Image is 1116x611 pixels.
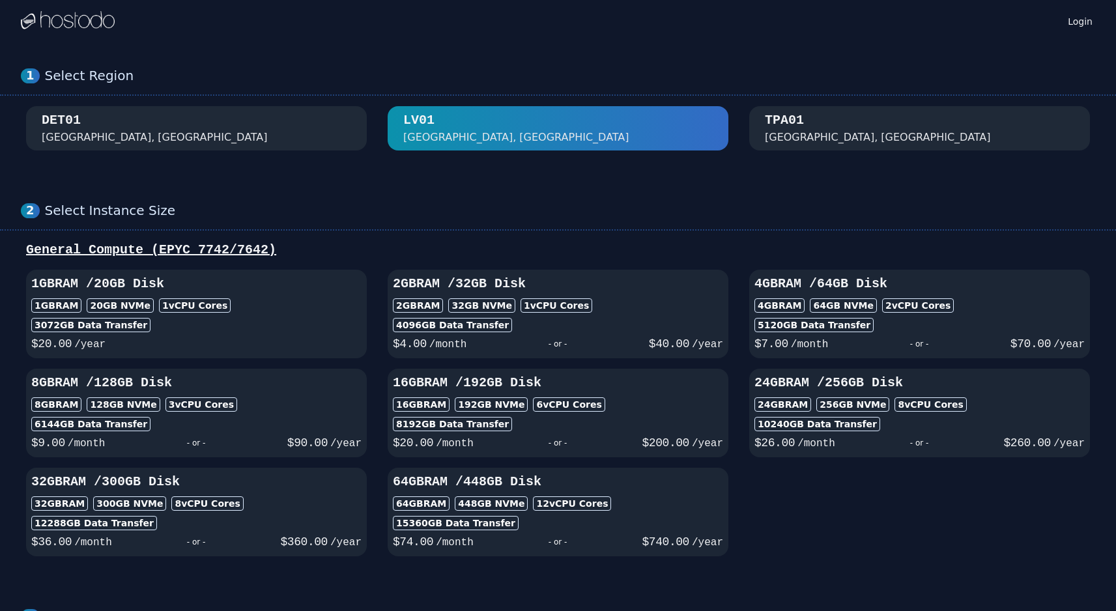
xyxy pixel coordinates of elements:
[754,436,795,449] span: $ 26.00
[448,298,515,313] div: 32 GB NVMe
[45,203,1095,219] div: Select Instance Size
[754,318,874,332] div: 5120 GB Data Transfer
[791,339,829,350] span: /month
[649,337,689,350] span: $ 40.00
[393,374,723,392] h3: 16GB RAM / 192 GB Disk
[74,537,112,548] span: /month
[436,438,474,449] span: /month
[31,535,72,548] span: $ 36.00
[393,337,427,350] span: $ 4.00
[388,106,728,150] button: LV01 [GEOGRAPHIC_DATA], [GEOGRAPHIC_DATA]
[749,270,1090,358] button: 4GBRAM /64GB Disk4GBRAM64GB NVMe2vCPU Cores5120GB Data Transfer$7.00/month- or -$70.00/year
[31,496,88,511] div: 32GB RAM
[42,130,268,145] div: [GEOGRAPHIC_DATA], [GEOGRAPHIC_DATA]
[754,417,880,431] div: 10240 GB Data Transfer
[31,337,72,350] span: $ 20.00
[754,397,811,412] div: 24GB RAM
[393,473,723,491] h3: 64GB RAM / 448 GB Disk
[466,335,648,353] div: - or -
[31,397,81,412] div: 8GB RAM
[692,537,723,548] span: /year
[455,397,528,412] div: 192 GB NVMe
[388,468,728,556] button: 64GBRAM /448GB Disk64GBRAM448GB NVMe12vCPU Cores15360GB Data Transfer$74.00/month- or -$740.00/year
[31,417,150,431] div: 6144 GB Data Transfer
[388,270,728,358] button: 2GBRAM /32GB Disk2GBRAM32GB NVMe1vCPU Cores4096GB Data Transfer$4.00/month- or -$40.00/year
[765,130,991,145] div: [GEOGRAPHIC_DATA], [GEOGRAPHIC_DATA]
[754,298,805,313] div: 4GB RAM
[455,496,528,511] div: 448 GB NVMe
[393,516,519,530] div: 15360 GB Data Transfer
[828,335,1010,353] div: - or -
[31,374,362,392] h3: 8GB RAM / 128 GB Disk
[388,369,728,457] button: 16GBRAM /192GB Disk16GBRAM192GB NVMe6vCPU Cores8192GB Data Transfer$20.00/month- or -$200.00/year
[281,535,328,548] span: $ 360.00
[45,68,1095,84] div: Select Region
[810,298,877,313] div: 64 GB NVMe
[26,369,367,457] button: 8GBRAM /128GB Disk8GBRAM128GB NVMe3vCPU Cores6144GB Data Transfer$9.00/month- or -$90.00/year
[42,111,81,130] div: DET01
[330,438,362,449] span: /year
[692,438,723,449] span: /year
[31,318,150,332] div: 3072 GB Data Transfer
[754,337,788,350] span: $ 7.00
[68,438,106,449] span: /month
[31,473,362,491] h3: 32GB RAM / 300 GB Disk
[521,298,592,313] div: 1 vCPU Cores
[816,397,889,412] div: 256 GB NVMe
[74,339,106,350] span: /year
[393,496,450,511] div: 64GB RAM
[87,397,160,412] div: 128 GB NVMe
[642,436,689,449] span: $ 200.00
[835,434,1004,452] div: - or -
[749,106,1090,150] button: TPA01 [GEOGRAPHIC_DATA], [GEOGRAPHIC_DATA]
[474,533,642,551] div: - or -
[393,535,433,548] span: $ 74.00
[393,417,512,431] div: 8192 GB Data Transfer
[393,318,512,332] div: 4096 GB Data Transfer
[330,537,362,548] span: /year
[797,438,835,449] span: /month
[112,533,281,551] div: - or -
[105,434,287,452] div: - or -
[171,496,243,511] div: 8 vCPU Cores
[93,496,166,511] div: 300 GB NVMe
[1053,438,1085,449] span: /year
[754,275,1085,293] h3: 4GB RAM / 64 GB Disk
[1010,337,1051,350] span: $ 70.00
[26,270,367,358] button: 1GBRAM /20GB Disk1GBRAM20GB NVMe1vCPU Cores3072GB Data Transfer$20.00/year
[393,275,723,293] h3: 2GB RAM / 32 GB Disk
[403,130,629,145] div: [GEOGRAPHIC_DATA], [GEOGRAPHIC_DATA]
[165,397,237,412] div: 3 vCPU Cores
[26,106,367,150] button: DET01 [GEOGRAPHIC_DATA], [GEOGRAPHIC_DATA]
[21,11,115,31] img: Logo
[882,298,954,313] div: 2 vCPU Cores
[474,434,642,452] div: - or -
[21,241,1095,259] div: General Compute (EPYC 7742/7642)
[692,339,723,350] span: /year
[754,374,1085,392] h3: 24GB RAM / 256 GB Disk
[31,298,81,313] div: 1GB RAM
[436,537,474,548] span: /month
[642,535,689,548] span: $ 740.00
[31,275,362,293] h3: 1GB RAM / 20 GB Disk
[403,111,435,130] div: LV01
[31,516,157,530] div: 12288 GB Data Transfer
[894,397,966,412] div: 8 vCPU Cores
[26,468,367,556] button: 32GBRAM /300GB Disk32GBRAM300GB NVMe8vCPU Cores12288GB Data Transfer$36.00/month- or -$360.00/year
[429,339,467,350] span: /month
[21,203,40,218] div: 2
[31,436,65,449] span: $ 9.00
[87,298,154,313] div: 20 GB NVMe
[765,111,804,130] div: TPA01
[159,298,231,313] div: 1 vCPU Cores
[1065,12,1095,28] a: Login
[393,397,450,412] div: 16GB RAM
[393,436,433,449] span: $ 20.00
[533,496,611,511] div: 12 vCPU Cores
[393,298,443,313] div: 2GB RAM
[1004,436,1051,449] span: $ 260.00
[1053,339,1085,350] span: /year
[21,68,40,83] div: 1
[533,397,605,412] div: 6 vCPU Cores
[749,369,1090,457] button: 24GBRAM /256GB Disk24GBRAM256GB NVMe8vCPU Cores10240GB Data Transfer$26.00/month- or -$260.00/year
